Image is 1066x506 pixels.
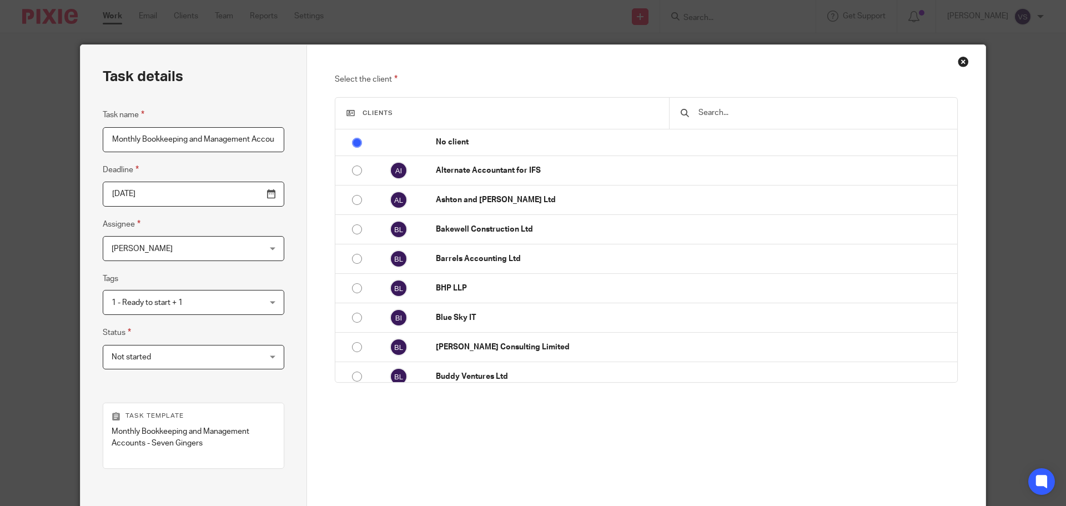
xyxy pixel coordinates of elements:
p: Buddy Ventures Ltd [436,371,952,382]
h2: Task details [103,67,183,86]
label: Deadline [103,163,139,176]
span: Clients [363,110,393,116]
input: Pick a date [103,182,284,207]
img: svg%3E [390,191,408,209]
p: Ashton and [PERSON_NAME] Ltd [436,194,952,206]
p: BHP LLP [436,283,952,294]
label: Task name [103,108,144,121]
img: svg%3E [390,162,408,179]
p: Barrels Accounting Ltd [436,253,952,264]
img: svg%3E [390,279,408,297]
img: svg%3E [390,221,408,238]
p: [PERSON_NAME] Consulting Limited [436,342,952,353]
img: svg%3E [390,309,408,327]
p: Alternate Accountant for IFS [436,165,952,176]
img: svg%3E [390,250,408,268]
p: Monthly Bookkeeping and Management Accounts - Seven Gingers [112,426,275,449]
p: No client [436,137,952,148]
label: Assignee [103,218,140,231]
input: Search... [697,107,946,119]
p: Bakewell Construction Ltd [436,224,952,235]
p: Task template [112,412,275,420]
p: Select the client [335,73,958,86]
input: Task name [103,127,284,152]
span: Not started [112,353,151,361]
label: Status [103,326,131,339]
label: Tags [103,273,118,284]
div: Close this dialog window [958,56,969,67]
span: [PERSON_NAME] [112,245,173,253]
img: svg%3E [390,338,408,356]
p: Blue Sky IT [436,312,952,323]
span: 1 - Ready to start + 1 [112,299,183,307]
img: svg%3E [390,368,408,385]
